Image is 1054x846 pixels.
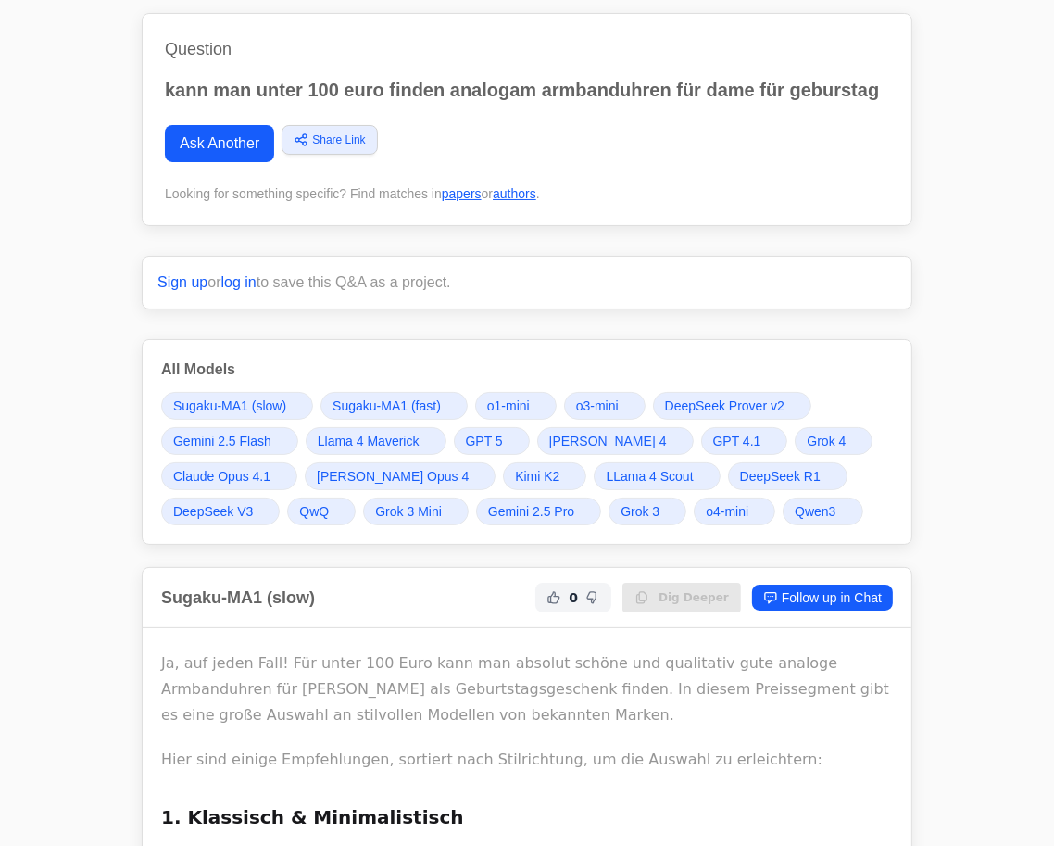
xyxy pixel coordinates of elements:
span: Llama 4 Maverick [318,432,420,450]
span: 0 [569,588,578,607]
span: o3-mini [576,397,619,415]
a: Grok 4 [795,427,872,455]
a: Kimi K2 [503,462,586,490]
span: Share Link [312,132,365,148]
p: Hier sind einige Empfehlungen, sortiert nach Stilrichtung, um die Auswahl zu erleichtern: [161,747,893,773]
span: Sugaku-MA1 (slow) [173,397,286,415]
a: Claude Opus 4.1 [161,462,297,490]
span: LLama 4 Scout [606,467,693,486]
span: DeepSeek Prover v2 [665,397,784,415]
span: o4-mini [706,502,748,521]
button: Helpful [543,587,565,609]
a: [PERSON_NAME] Opus 4 [305,462,496,490]
a: QwQ [287,498,356,525]
a: Gemini 2.5 Pro [476,498,601,525]
a: LLama 4 Scout [594,462,720,490]
h3: All Models [161,359,893,381]
a: DeepSeek V3 [161,498,280,525]
span: Claude Opus 4.1 [173,467,270,486]
a: o3-mini [564,392,646,420]
span: DeepSeek R1 [740,467,821,486]
span: Grok 3 Mini [375,502,442,521]
a: Sugaku-MA1 (fast) [320,392,468,420]
p: kann man unter 100 euro finden analogam armbanduhren für dame für geburstag [165,77,889,103]
a: Follow up in Chat [752,585,893,611]
span: Sugaku-MA1 (fast) [333,397,441,415]
h1: Question [165,36,889,62]
span: DeepSeek V3 [173,502,253,521]
a: Sugaku-MA1 (slow) [161,392,313,420]
a: GPT 5 [454,427,530,455]
a: papers [442,186,482,201]
span: QwQ [299,502,329,521]
a: Llama 4 Maverick [306,427,446,455]
a: o4-mini [694,498,775,525]
a: [PERSON_NAME] 4 [537,427,694,455]
button: Not Helpful [582,587,604,609]
span: Grok 4 [807,432,846,450]
h2: Sugaku-MA1 (slow) [161,585,315,611]
a: GPT 4.1 [701,427,788,455]
a: Grok 3 Mini [363,498,469,525]
h3: 1. Klassisch & Minimalistisch [161,802,893,832]
span: GPT 4.1 [713,432,761,450]
a: Qwen3 [783,498,862,525]
span: Qwen3 [795,502,835,521]
div: Looking for something specific? Find matches in or . [165,184,889,203]
span: Kimi K2 [515,467,559,486]
p: Ja, auf jeden Fall! Für unter 100 Euro kann man absolut schöne und qualitativ gute analoge Armban... [161,650,893,728]
a: DeepSeek Prover v2 [653,392,811,420]
a: log in [221,274,257,290]
span: o1-mini [487,397,530,415]
span: [PERSON_NAME] Opus 4 [317,467,469,486]
span: GPT 5 [466,432,503,450]
a: DeepSeek R1 [728,462,847,490]
p: or to save this Q&A as a project. [157,271,897,294]
a: Gemini 2.5 Flash [161,427,298,455]
a: Sign up [157,274,207,290]
a: authors [493,186,536,201]
span: Gemini 2.5 Pro [488,502,574,521]
span: Grok 3 [621,502,659,521]
span: Gemini 2.5 Flash [173,432,271,450]
a: o1-mini [475,392,557,420]
a: Grok 3 [609,498,686,525]
a: Ask Another [165,125,274,162]
span: [PERSON_NAME] 4 [549,432,667,450]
